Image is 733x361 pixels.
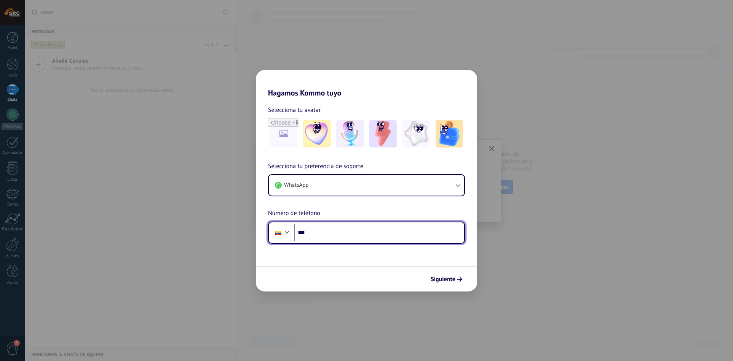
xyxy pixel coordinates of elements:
[303,120,331,147] img: -1.jpeg
[269,175,464,196] button: WhatsApp
[271,225,286,241] div: Colombia: + 57
[402,120,430,147] img: -4.jpeg
[336,120,364,147] img: -2.jpeg
[369,120,397,147] img: -3.jpeg
[436,120,463,147] img: -5.jpeg
[256,70,477,97] h2: Hagamos Kommo tuyo
[427,273,466,286] button: Siguiente
[268,162,363,172] span: Selecciona tu preferencia de soporte
[284,181,308,189] span: WhatsApp
[431,277,455,282] span: Siguiente
[268,105,321,115] span: Selecciona tu avatar
[268,209,320,219] span: Número de teléfono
